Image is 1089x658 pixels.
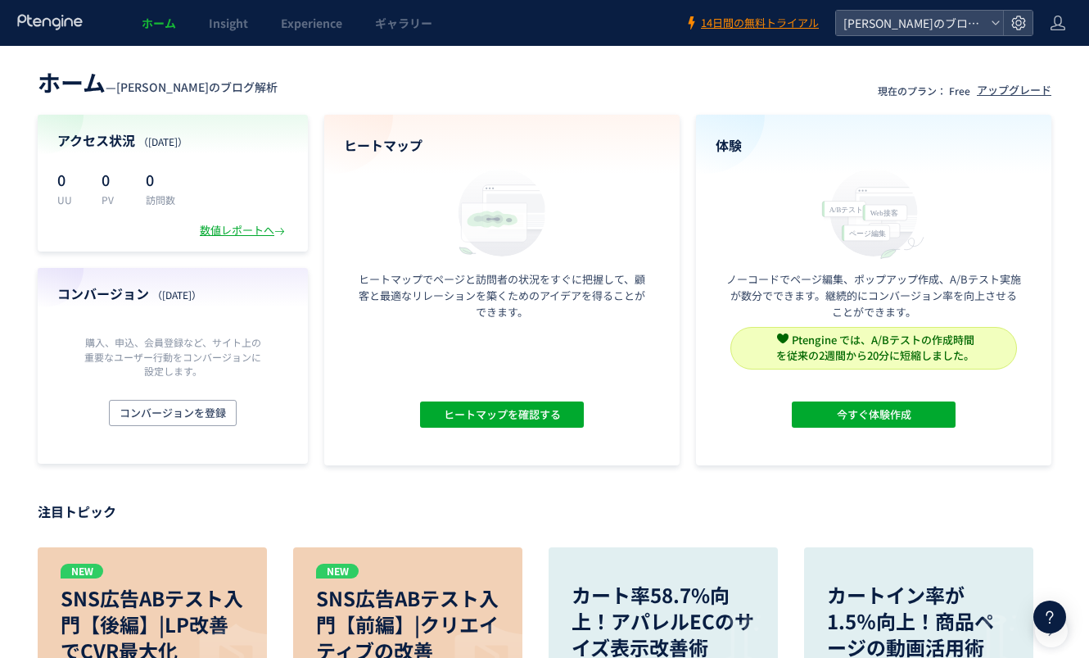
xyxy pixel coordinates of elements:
div: — [38,66,278,98]
span: 今すぐ体験作成 [837,402,911,428]
span: （[DATE]） [138,134,188,148]
p: ノーコードでページ編集、ポップアップ作成、A/Bテスト実施が数分でできます。継続的にコンバージョン率を向上させることができます。 [726,271,1021,320]
img: home_experience_onbo_jp-C5-EgdA0.svg [814,165,933,261]
p: 購入、申込、会員登録など、サイト上の重要なユーザー行動をコンバージョンに設定します。 [80,335,265,377]
a: 14日間の無料トライアル [685,16,819,31]
span: Insight [209,15,248,31]
span: ヒートマップを確認する [444,402,561,428]
p: UU [57,193,82,206]
span: ホーム [142,15,176,31]
p: 注目トピック [38,498,1051,524]
p: 0 [102,166,126,193]
span: [PERSON_NAME]のブログ解析 [838,11,984,35]
div: 数値レポートへ [200,223,288,238]
h4: ヒートマップ [344,136,660,155]
p: 現在のプラン： Free [878,84,970,98]
p: NEW [61,564,103,579]
span: ホーム [38,66,106,98]
button: ヒートマップを確認する [420,402,584,428]
span: [PERSON_NAME]のブログ解析 [116,79,278,95]
span: Experience [281,15,342,31]
h4: アクセス状況 [57,131,288,150]
span: コンバージョンを登録 [120,400,226,426]
span: 14日間の無料トライアル [701,16,819,31]
p: NEW [316,564,359,579]
div: アップグレード [977,83,1051,98]
button: 今すぐ体験作成 [792,402,956,428]
span: （[DATE]） [152,288,201,302]
span: ギャラリー [375,15,432,31]
p: 0 [57,166,82,193]
p: ヒートマップでページと訪問者の状況をすぐに把握して、顧客と最適なリレーションを築くためのアイデアを得ることができます。 [355,271,649,320]
p: 0 [146,166,175,193]
h4: 体験 [716,136,1032,155]
h4: コンバージョン [57,284,288,303]
button: コンバージョンを登録 [109,400,237,426]
p: 訪問数 [146,193,175,206]
span: Ptengine では、A/Bテストの作成時間 を従来の2週間から20分に短縮しました。 [776,332,974,363]
img: svg+xml,%3c [777,333,789,344]
p: PV [102,193,126,206]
